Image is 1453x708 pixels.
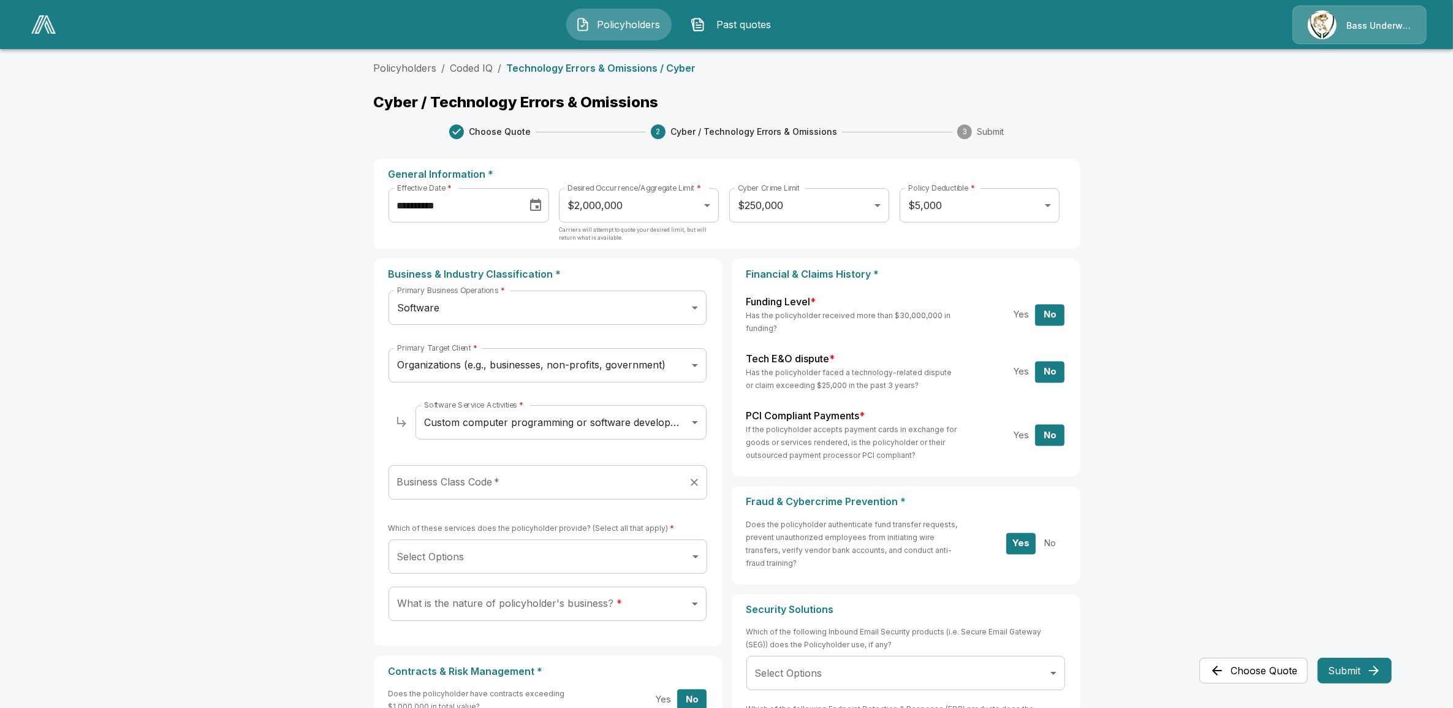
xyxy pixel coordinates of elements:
[507,63,696,73] p: Technology Errors & Omissions / Cyber
[746,625,1065,651] h6: Which of the following Inbound Email Security products (i.e. Secure Email Gateway (SEG)) does the...
[450,62,493,74] a: Coded IQ
[559,188,718,223] div: $2,000,000
[1006,361,1036,383] button: Yes
[1035,361,1064,383] button: No
[389,169,1065,180] p: General Information *
[1006,425,1036,446] button: Yes
[374,95,1080,110] p: Cyber / Technology Errors & Omissions
[746,496,1065,508] p: Fraud & Cybercrime Prevention *
[397,550,465,563] span: Select Options
[415,405,706,440] div: Custom computer programming or software development
[1035,533,1064,554] button: No
[567,183,701,193] label: Desired Occurrence/Aggregate Limit
[374,61,1080,75] nav: breadcrumb
[738,183,800,193] label: Cyber Crime Limit
[686,474,703,491] button: Clear
[710,17,778,32] span: Past quotes
[1318,658,1392,683] button: Submit
[1035,304,1064,325] button: No
[691,17,705,32] img: Past quotes Icon
[469,126,531,138] span: Choose Quote
[389,666,707,677] p: Contracts & Risk Management *
[746,295,816,309] label: Funding Level
[1006,533,1036,554] button: Yes
[389,268,707,280] p: Business & Industry Classification *
[900,188,1059,223] div: $5,000
[389,522,675,535] h6: Which of these services does the policyholder provide? (Select all that apply)
[374,62,437,74] a: Policyholders
[746,366,959,392] h6: Has the policyholder faced a technology-related dispute or claim exceeding $25,000 in the past 3 ...
[595,17,662,32] span: Policyholders
[498,61,502,75] li: /
[397,183,452,193] label: Effective Date
[908,183,975,193] label: Policy Deductible
[523,193,548,218] button: Choose date, selected date is Sep 15, 2025
[729,188,889,223] div: $250,000
[1035,425,1064,446] button: No
[977,126,1004,138] span: Submit
[559,226,718,250] p: Carriers will attempt to quote your desired limit, but will return what is available.
[746,656,1065,690] div: Without label
[746,309,959,335] h6: Has the policyholder received more than $30,000,000 in funding?
[566,9,672,40] button: Policyholders IconPolicyholders
[746,423,959,462] h6: If the policyholder accepts payment cards in exchange for goods or services rendered, is the poli...
[755,667,822,679] span: Select Options
[31,15,56,34] img: AA Logo
[681,9,787,40] button: Past quotes IconPast quotes
[746,409,865,423] label: PCI Compliant Payments
[962,128,967,137] text: 3
[575,17,590,32] img: Policyholders Icon
[424,400,523,410] label: Software Service Activities
[670,126,837,138] span: Cyber / Technology Errors & Omissions
[442,61,446,75] li: /
[389,291,706,325] div: Software
[397,343,477,353] label: Primary Target Client
[746,604,1065,615] p: Security Solutions
[1199,658,1308,683] button: Choose Quote
[389,348,706,383] div: Organizations (e.g., businesses, non-profits, government)
[746,352,835,366] label: Tech E&O dispute
[1006,304,1036,325] button: Yes
[656,128,661,137] text: 2
[746,518,959,569] h6: Does the policyholder authenticate fund transfer requests, prevent unauthorized employees from in...
[397,285,505,295] label: Primary Business Operations
[389,539,707,574] div: Without label
[746,268,1065,280] p: Financial & Claims History *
